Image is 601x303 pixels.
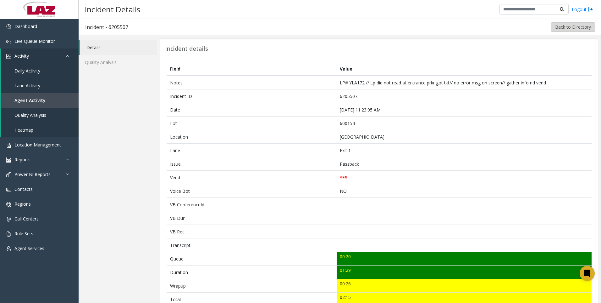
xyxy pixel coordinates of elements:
td: VB Dur [167,211,337,225]
td: Voice Bot [167,184,337,198]
a: Logout [572,6,593,13]
td: Exit 1 [337,144,592,157]
a: Quality Analysis [1,108,79,123]
td: Location [167,130,337,144]
th: Value [337,62,592,76]
td: Queue [167,252,337,266]
span: Agent Services [14,245,44,251]
span: Regions [14,201,31,207]
span: Call Centers [14,216,39,222]
a: Daily Activity [1,63,79,78]
span: Live Queue Monitor [14,38,55,44]
a: Quality Analysis [79,55,157,70]
span: Dashboard [14,23,37,29]
img: logout [588,6,593,13]
td: LP# YLA172 // Lp did not read at entrance prkr got tkt// no error msg on screen// gather info nd ... [337,76,592,89]
img: 'icon' [6,54,11,59]
img: 'icon' [6,39,11,44]
td: __:__ [337,211,592,225]
a: Details [80,40,157,55]
img: 'icon' [6,172,11,177]
a: Agent Activity [1,93,79,108]
img: 'icon' [6,202,11,207]
img: 'icon' [6,217,11,222]
td: Transcript [167,238,337,252]
td: VB ConferenceId [167,198,337,211]
td: Vend [167,171,337,184]
td: VB Rec. [167,225,337,238]
td: Lane [167,144,337,157]
th: Field [167,62,337,76]
h3: Incident Details [82,2,143,17]
td: 01:29 [337,266,592,279]
a: Activity [1,49,79,63]
button: Back to Directory [551,22,595,32]
td: Date [167,103,337,117]
h3: Incident details [165,45,208,52]
td: Issue [167,157,337,171]
span: Quality Analysis [14,112,46,118]
span: Activity [14,53,29,59]
span: Heatmap [14,127,33,133]
td: [DATE] 11:23:05 AM [337,103,592,117]
span: Daily Activity [14,68,40,74]
span: Location Management [14,142,61,148]
img: 'icon' [6,246,11,251]
td: Passback [337,157,592,171]
td: Lot [167,117,337,130]
p: YES [340,174,588,181]
img: 'icon' [6,24,11,29]
span: Rule Sets [14,231,33,237]
img: 'icon' [6,157,11,163]
td: [GEOGRAPHIC_DATA] [337,130,592,144]
td: 6205507 [337,89,592,103]
td: 00:26 [337,279,592,293]
a: Lane Activity [1,78,79,93]
span: Reports [14,157,30,163]
img: 'icon' [6,143,11,148]
span: Agent Activity [14,97,46,103]
td: 00:20 [337,252,592,266]
td: 600154 [337,117,592,130]
img: 'icon' [6,187,11,192]
p: NO [340,188,588,194]
a: Heatmap [1,123,79,137]
img: 'icon' [6,232,11,237]
span: Contacts [14,186,33,192]
span: Power BI Reports [14,171,51,177]
td: Incident ID [167,89,337,103]
span: Lane Activity [14,83,40,89]
td: Notes [167,76,337,89]
td: Wrapup [167,279,337,293]
h3: Incident - 6205507 [79,20,135,34]
td: Duration [167,266,337,279]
